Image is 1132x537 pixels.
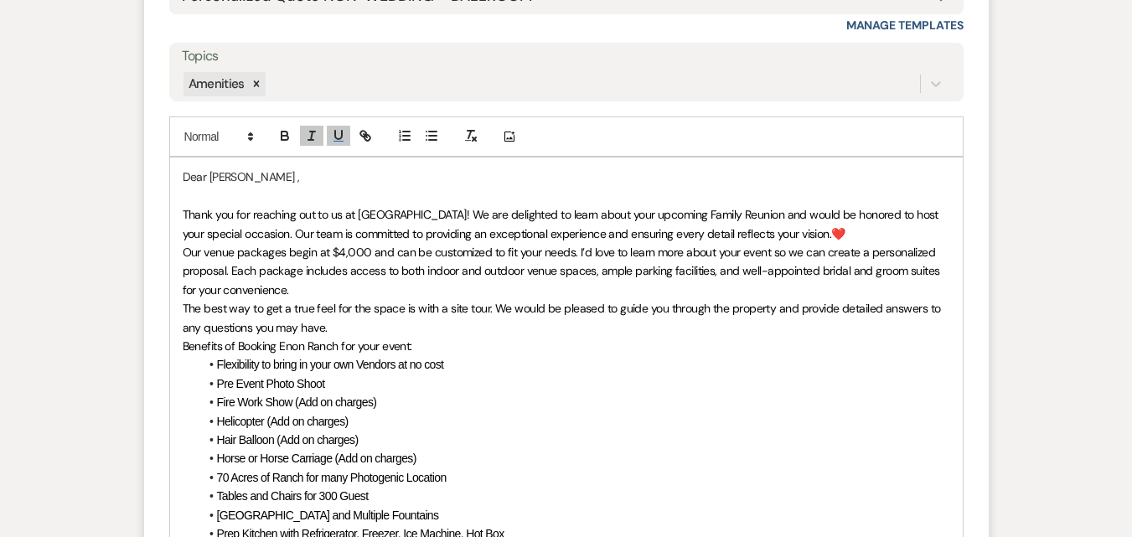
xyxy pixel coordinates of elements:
[183,245,943,297] span: Our venue packages begin at $4,000 and can be customized to fit your needs. I’d love to learn mor...
[183,168,950,186] p: Dear [PERSON_NAME] ,
[217,433,359,447] span: Hair Balloon (Add on charges)
[217,471,447,484] span: 70 Acres of Ranch for many Photogenic Location
[217,452,416,465] span: Horse or Horse Carriage (Add on charges)
[217,415,349,428] span: Helicopter (Add on charges)
[183,72,247,96] div: Amenities
[183,207,942,240] span: Thank you for reaching out to us at [GEOGRAPHIC_DATA]! We are delighted to learn about your upcom...
[217,377,325,390] span: Pre Event Photo Shoot
[183,338,412,354] span: Benefits of Booking Enon Ranch for your event:
[183,301,943,334] span: The best way to get a true feel for the space is with a site tour. We would be pleased to guide y...
[846,18,964,33] a: Manage Templates
[217,489,369,503] span: Tables and Chairs for 300 Guest
[182,44,951,69] label: Topics
[217,395,377,409] span: Fire Work Show (Add on charges)
[217,509,439,522] span: [GEOGRAPHIC_DATA] and Multiple Fountains
[831,226,845,241] span: ❤️
[217,358,444,371] span: Flexibility to bring in your own Vendors at no cost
